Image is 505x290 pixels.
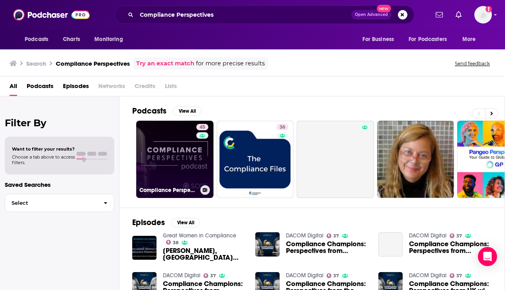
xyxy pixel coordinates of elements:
h3: Search [26,60,46,67]
span: 36 [280,123,285,131]
a: EpisodesView All [132,217,200,227]
span: 45 [200,123,205,131]
button: View All [173,106,202,116]
a: 38 [166,240,179,245]
a: 37 [450,273,462,278]
button: Send feedback [452,60,492,67]
img: User Profile [474,6,492,24]
span: Want to filter your results? [12,146,75,152]
a: 37 [450,233,462,238]
a: Show notifications dropdown [452,8,465,22]
button: open menu [457,32,486,47]
a: Great Women in Compliance [163,232,236,239]
a: Episodes [63,80,89,96]
a: Compliance Champions: Perspectives from Asia [286,241,369,254]
a: DACOM Digital [286,232,323,239]
button: Select [5,194,114,212]
div: Search podcasts, credits, & more... [115,6,414,24]
h2: Episodes [132,217,165,227]
span: Charts [63,34,80,45]
a: DACOM Digital [163,272,200,279]
span: 37 [456,274,462,278]
button: open menu [89,32,133,47]
a: 36 [217,121,294,198]
a: DACOM Digital [286,272,323,279]
a: Compliance Champions: Perspectives from UAE [378,232,403,257]
a: Show notifications dropdown [433,8,446,22]
span: Lists [165,80,177,96]
span: for more precise results [196,59,265,68]
span: Choose a tab above to access filters. [12,154,75,165]
img: Podchaser - Follow, Share and Rate Podcasts [13,7,90,22]
span: For Podcasters [409,34,447,45]
span: Networks [98,80,125,96]
a: Compliance Champions: Perspectives from UAE [409,241,492,254]
span: Credits [135,80,155,96]
button: open menu [19,32,59,47]
a: 37 [327,233,339,238]
a: 45 [196,124,208,130]
a: 37 [327,273,339,278]
a: 45Compliance Perspectives [136,121,213,198]
h3: Compliance Perspectives [139,187,197,194]
span: New [377,5,391,12]
button: open menu [357,32,404,47]
a: Charts [58,32,85,47]
a: DACOM Digital [409,272,446,279]
input: Search podcasts, credits, & more... [137,8,351,21]
a: Try an exact match [136,59,194,68]
button: Show profile menu [474,6,492,24]
span: 37 [333,274,339,278]
span: Select [5,200,97,206]
button: open menu [403,32,458,47]
img: Compliance Champions: Perspectives from Asia [255,232,280,257]
h3: Compliance Perspectives [56,60,130,67]
span: 37 [456,234,462,238]
button: Open AdvancedNew [351,10,391,20]
button: View All [171,218,200,227]
a: Sofia El Mansouri, Middle East Compliance Perspectives [163,247,246,261]
a: All [10,80,17,96]
h2: Filter By [5,117,114,129]
span: 37 [333,234,339,238]
svg: Email not verified [485,6,492,12]
span: More [462,34,476,45]
h2: Podcasts [132,106,166,116]
span: 38 [173,241,178,245]
a: 36 [276,124,288,130]
span: Compliance Champions: Perspectives from [GEOGRAPHIC_DATA] [409,241,492,254]
span: Open Advanced [355,13,388,17]
p: Saved Searches [5,181,114,188]
img: Sofia El Mansouri, Middle East Compliance Perspectives [132,236,157,260]
a: DACOM Digital [409,232,446,239]
div: Open Intercom Messenger [478,247,497,266]
a: 37 [204,273,216,278]
span: Logged in as charlottestone [474,6,492,24]
a: Podcasts [27,80,53,96]
span: Podcasts [25,34,48,45]
span: For Business [362,34,394,45]
a: PodcastsView All [132,106,202,116]
span: 37 [210,274,216,278]
span: Compliance Champions: Perspectives from [GEOGRAPHIC_DATA] [286,241,369,254]
span: [PERSON_NAME], [GEOGRAPHIC_DATA] Compliance Perspectives [163,247,246,261]
span: Monitoring [94,34,123,45]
